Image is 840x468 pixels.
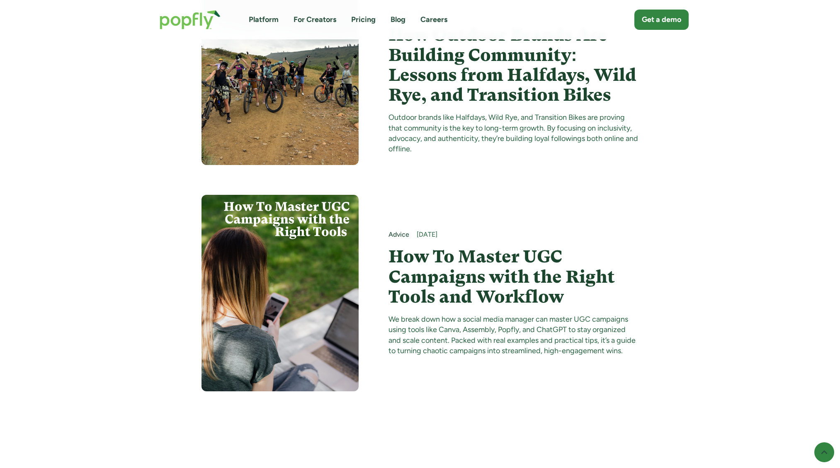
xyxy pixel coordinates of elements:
[151,2,229,38] a: home
[388,314,639,356] div: We break down how a social media manager can master UGC campaigns using tools like Canva, Assembl...
[294,15,336,25] a: For Creators
[634,10,689,30] a: Get a demo
[249,15,279,25] a: Platform
[417,230,639,239] div: [DATE]
[420,15,447,25] a: Careers
[642,15,681,25] div: Get a demo
[351,15,376,25] a: Pricing
[388,230,409,239] a: Advice
[391,15,405,25] a: Blog
[388,112,639,154] div: Outdoor brands like Halfdays, Wild Rye, and Transition Bikes are proving that community is the ke...
[388,25,639,105] a: How Outdoor Brands Are Building Community: Lessons from Halfdays, Wild Rye, and Transition Bikes
[388,247,639,307] a: How To Master UGC Campaigns with the Right Tools and Workflow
